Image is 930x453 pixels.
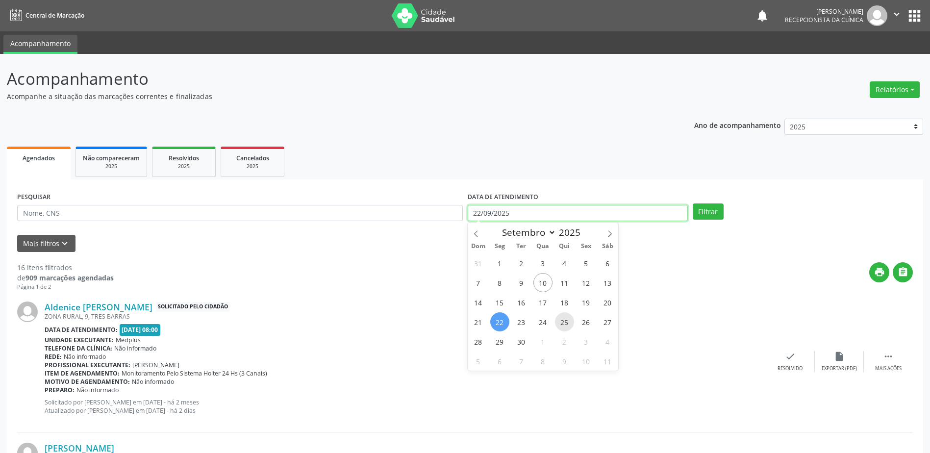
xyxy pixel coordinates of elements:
[132,377,174,386] span: Não informado
[867,5,887,26] img: img
[25,273,114,282] strong: 909 marcações agendadas
[45,369,120,377] b: Item de agendamento:
[25,11,84,20] span: Central de Marcação
[469,273,488,292] span: Setembro 7, 2025
[533,332,553,351] span: Outubro 1, 2025
[870,81,920,98] button: Relatórios
[598,273,617,292] span: Setembro 13, 2025
[512,293,531,312] span: Setembro 16, 2025
[597,243,618,250] span: Sáb
[228,163,277,170] div: 2025
[490,273,509,292] span: Setembro 8, 2025
[490,352,509,371] span: Outubro 6, 2025
[17,235,75,252] button: Mais filtroskeyboard_arrow_down
[45,344,112,352] b: Telefone da clínica:
[577,273,596,292] span: Setembro 12, 2025
[122,369,267,377] span: Monitoramento Pelo Sistema Holter 24 Hs (3 Canais)
[7,91,648,101] p: Acompanhe a situação das marcações correntes e finalizadas
[512,312,531,331] span: Setembro 23, 2025
[469,332,488,351] span: Setembro 28, 2025
[45,361,130,369] b: Profissional executante:
[512,273,531,292] span: Setembro 9, 2025
[64,352,106,361] span: Não informado
[512,352,531,371] span: Outubro 7, 2025
[83,163,140,170] div: 2025
[17,205,463,222] input: Nome, CNS
[778,365,803,372] div: Resolvido
[45,326,118,334] b: Data de atendimento:
[553,243,575,250] span: Qui
[490,332,509,351] span: Setembro 29, 2025
[45,302,152,312] a: Aldenice [PERSON_NAME]
[45,336,114,344] b: Unidade executante:
[469,253,488,273] span: Agosto 31, 2025
[694,119,781,131] p: Ano de acompanhamento
[156,302,230,312] span: Solicitado pelo cidadão
[555,293,574,312] span: Setembro 18, 2025
[116,336,141,344] span: Medplus
[45,386,75,394] b: Preparo:
[59,238,70,249] i: keyboard_arrow_down
[512,332,531,351] span: Setembro 30, 2025
[577,332,596,351] span: Outubro 3, 2025
[17,283,114,291] div: Página 1 de 2
[555,312,574,331] span: Setembro 25, 2025
[490,253,509,273] span: Setembro 1, 2025
[45,398,766,415] p: Solicitado por [PERSON_NAME] em [DATE] - há 2 meses Atualizado por [PERSON_NAME] em [DATE] - há 2...
[3,35,77,54] a: Acompanhamento
[45,377,130,386] b: Motivo de agendamento:
[822,365,857,372] div: Exportar (PDF)
[45,312,766,321] div: ZONA RURAL, 9, TRES BARRAS
[468,190,538,205] label: DATA DE ATENDIMENTO
[469,312,488,331] span: Setembro 21, 2025
[76,386,119,394] span: Não informado
[575,243,597,250] span: Sex
[693,203,724,220] button: Filtrar
[533,293,553,312] span: Setembro 17, 2025
[834,351,845,362] i: insert_drive_file
[891,9,902,20] i: 
[532,243,553,250] span: Qua
[468,243,489,250] span: Dom
[7,67,648,91] p: Acompanhamento
[755,9,769,23] button: notifications
[875,365,902,372] div: Mais ações
[887,5,906,26] button: 
[512,253,531,273] span: Setembro 2, 2025
[598,293,617,312] span: Setembro 20, 2025
[132,361,179,369] span: [PERSON_NAME]
[555,332,574,351] span: Outubro 2, 2025
[490,293,509,312] span: Setembro 15, 2025
[169,154,199,162] span: Resolvidos
[45,352,62,361] b: Rede:
[577,253,596,273] span: Setembro 5, 2025
[577,293,596,312] span: Setembro 19, 2025
[159,163,208,170] div: 2025
[598,312,617,331] span: Setembro 27, 2025
[498,226,556,239] select: Month
[785,7,863,16] div: [PERSON_NAME]
[785,16,863,24] span: Recepcionista da clínica
[577,312,596,331] span: Setembro 26, 2025
[556,226,588,239] input: Year
[7,7,84,24] a: Central de Marcação
[236,154,269,162] span: Cancelados
[17,302,38,322] img: img
[114,344,156,352] span: Não informado
[120,324,161,335] span: [DATE] 08:00
[533,273,553,292] span: Setembro 10, 2025
[489,243,510,250] span: Seg
[869,262,889,282] button: print
[785,351,796,362] i: check
[510,243,532,250] span: Ter
[893,262,913,282] button: 
[555,253,574,273] span: Setembro 4, 2025
[874,267,885,277] i: print
[598,352,617,371] span: Outubro 11, 2025
[598,332,617,351] span: Outubro 4, 2025
[490,312,509,331] span: Setembro 22, 2025
[906,7,923,25] button: apps
[468,205,688,222] input: Selecione um intervalo
[598,253,617,273] span: Setembro 6, 2025
[17,273,114,283] div: de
